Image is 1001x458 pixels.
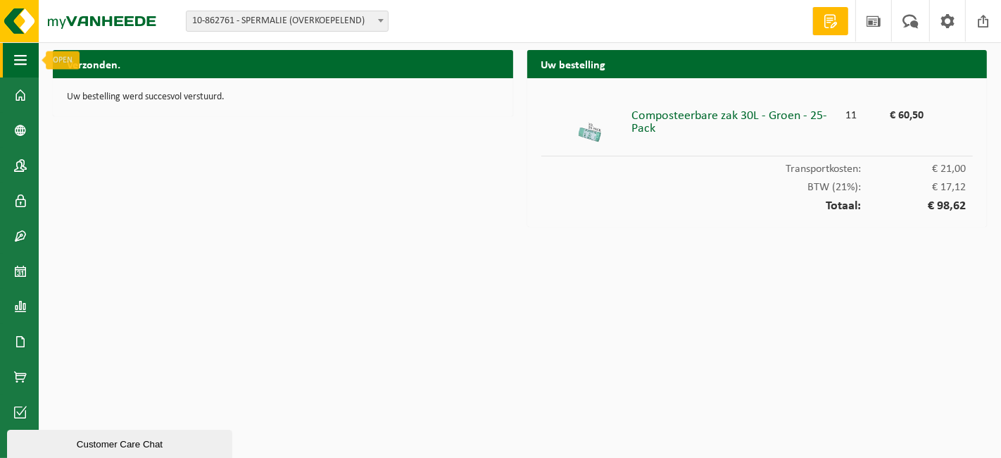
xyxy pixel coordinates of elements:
[862,163,966,175] span: € 21,00
[541,156,974,175] div: Transportkosten:
[862,103,924,121] div: € 60,50
[186,11,389,32] span: 10-862761 - SPERMALIE (OVERKOEPELEND)
[187,11,388,31] span: 10-862761 - SPERMALIE (OVERKOEPELEND)
[7,427,235,458] iframe: chat widget
[541,175,974,193] div: BTW (21%):
[631,103,841,135] div: Composteerbare zak 30L - Groen - 25-Pack
[862,200,966,213] span: € 98,62
[67,92,499,102] p: Uw bestelling werd succesvol verstuurd.
[527,50,988,78] h2: Uw bestelling
[862,182,966,193] span: € 17,12
[569,103,611,145] img: 01-001000
[541,193,974,213] div: Totaal:
[53,50,513,78] h2: Verzonden.
[841,103,862,121] div: 11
